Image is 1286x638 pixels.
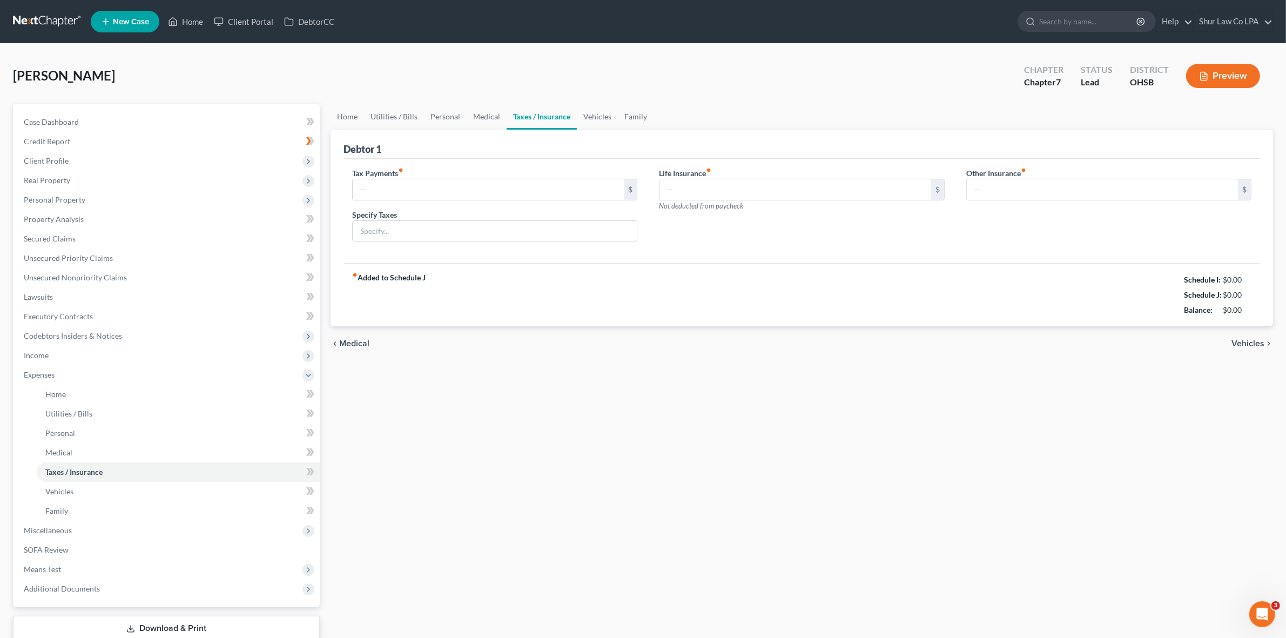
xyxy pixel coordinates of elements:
[15,210,320,229] a: Property Analysis
[624,179,637,200] div: $
[24,214,84,224] span: Property Analysis
[45,448,72,457] span: Medical
[24,273,127,282] span: Unsecured Nonpriority Claims
[659,167,711,179] label: Life Insurance
[352,209,397,220] label: Specify Taxes
[659,202,743,210] span: Not deducted from paycheck
[1056,77,1061,87] span: 7
[577,104,618,130] a: Vehicles
[618,104,654,130] a: Family
[15,268,320,287] a: Unsecured Nonpriority Claims
[37,462,320,482] a: Taxes / Insurance
[706,167,711,173] i: fiber_manual_record
[24,234,76,243] span: Secured Claims
[1194,12,1272,31] a: Shur Law Co LPA
[15,287,320,307] a: Lawsuits
[1231,339,1273,348] button: Vehicles chevron_right
[1231,339,1264,348] span: Vehicles
[37,443,320,462] a: Medical
[1249,601,1275,627] iframe: Intercom live chat
[24,292,53,301] span: Lawsuits
[15,540,320,560] a: SOFA Review
[37,404,320,424] a: Utilities / Bills
[467,104,507,130] a: Medical
[45,389,66,399] span: Home
[24,137,70,146] span: Credit Report
[353,179,624,200] input: --
[24,312,93,321] span: Executory Contracts
[24,545,69,554] span: SOFA Review
[24,526,72,535] span: Miscellaneous
[1186,64,1260,88] button: Preview
[45,467,103,476] span: Taxes / Insurance
[15,307,320,326] a: Executory Contracts
[1223,290,1252,300] div: $0.00
[966,167,1026,179] label: Other Insurance
[24,351,49,360] span: Income
[331,104,364,130] a: Home
[352,167,403,179] label: Tax Payments
[1024,76,1063,89] div: Chapter
[1184,290,1222,299] strong: Schedule J:
[353,221,637,241] input: Specify...
[1081,76,1113,89] div: Lead
[24,253,113,263] span: Unsecured Priority Claims
[1021,167,1026,173] i: fiber_manual_record
[45,487,73,496] span: Vehicles
[1081,64,1113,76] div: Status
[1130,64,1169,76] div: District
[1130,76,1169,89] div: OHSB
[37,501,320,521] a: Family
[24,331,122,340] span: Codebtors Insiders & Notices
[1039,11,1138,31] input: Search by name...
[1156,12,1193,31] a: Help
[279,12,340,31] a: DebtorCC
[352,272,426,318] strong: Added to Schedule J
[45,409,92,418] span: Utilities / Bills
[15,112,320,132] a: Case Dashboard
[424,104,467,130] a: Personal
[15,132,320,151] a: Credit Report
[13,68,115,83] span: [PERSON_NAME]
[507,104,577,130] a: Taxes / Insurance
[1238,179,1251,200] div: $
[1223,274,1252,285] div: $0.00
[24,176,70,185] span: Real Property
[344,143,381,156] div: Debtor 1
[1223,305,1252,315] div: $0.00
[163,12,208,31] a: Home
[352,272,358,278] i: fiber_manual_record
[1264,339,1273,348] i: chevron_right
[339,339,369,348] span: Medical
[37,482,320,501] a: Vehicles
[1184,305,1213,314] strong: Balance:
[931,179,944,200] div: $
[45,506,68,515] span: Family
[45,428,75,438] span: Personal
[24,156,69,165] span: Client Profile
[24,117,79,126] span: Case Dashboard
[1024,64,1063,76] div: Chapter
[1184,275,1221,284] strong: Schedule I:
[398,167,403,173] i: fiber_manual_record
[24,370,55,379] span: Expenses
[1271,601,1280,610] span: 3
[113,18,149,26] span: New Case
[37,385,320,404] a: Home
[331,339,369,348] button: chevron_left Medical
[659,179,931,200] input: --
[15,229,320,249] a: Secured Claims
[24,195,85,204] span: Personal Property
[15,249,320,268] a: Unsecured Priority Claims
[364,104,424,130] a: Utilities / Bills
[208,12,279,31] a: Client Portal
[37,424,320,443] a: Personal
[24,565,61,574] span: Means Test
[967,179,1238,200] input: --
[331,339,339,348] i: chevron_left
[24,584,100,593] span: Additional Documents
